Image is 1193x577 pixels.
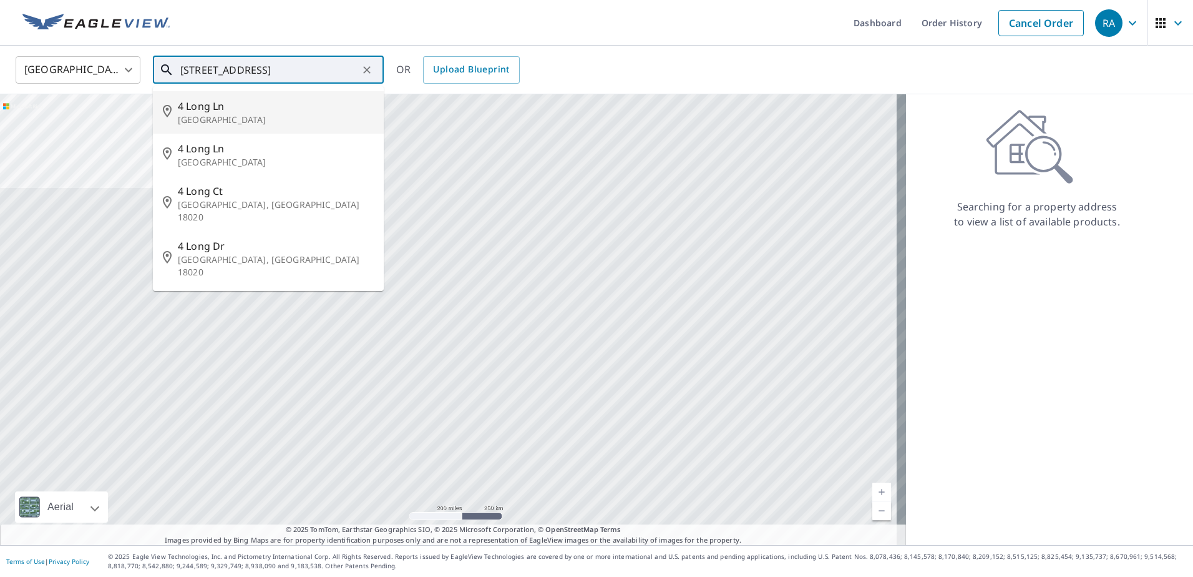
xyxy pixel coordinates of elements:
[6,558,89,565] p: |
[178,99,374,114] span: 4 Long Ln
[49,557,89,566] a: Privacy Policy
[16,52,140,87] div: [GEOGRAPHIC_DATA]
[6,557,45,566] a: Terms of Use
[396,56,520,84] div: OR
[1095,9,1122,37] div: RA
[423,56,519,84] a: Upload Blueprint
[872,501,891,520] a: Current Level 5, Zoom Out
[358,61,376,79] button: Clear
[15,491,108,523] div: Aerial
[108,552,1187,571] p: © 2025 Eagle View Technologies, Inc. and Pictometry International Corp. All Rights Reserved. Repo...
[178,254,374,279] p: [GEOGRAPHIC_DATA], [GEOGRAPHIC_DATA] 18020
[22,14,170,32] img: EV Logo
[178,199,374,224] p: [GEOGRAPHIC_DATA], [GEOGRAPHIC_DATA] 18020
[433,62,509,77] span: Upload Blueprint
[178,156,374,169] p: [GEOGRAPHIC_DATA]
[953,199,1121,229] p: Searching for a property address to view a list of available products.
[600,525,621,534] a: Terms
[998,10,1084,36] a: Cancel Order
[178,141,374,156] span: 4 Long Ln
[44,491,77,523] div: Aerial
[545,525,598,534] a: OpenStreetMap
[178,184,374,199] span: 4 Long Ct
[872,483,891,501] a: Current Level 5, Zoom In
[180,52,358,87] input: Search by address or latitude-longitude
[178,114,374,126] p: [GEOGRAPHIC_DATA]
[178,239,374,254] span: 4 Long Dr
[286,525,621,535] span: © 2025 TomTom, Earthstar Geographics SIO, © 2025 Microsoft Corporation, ©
